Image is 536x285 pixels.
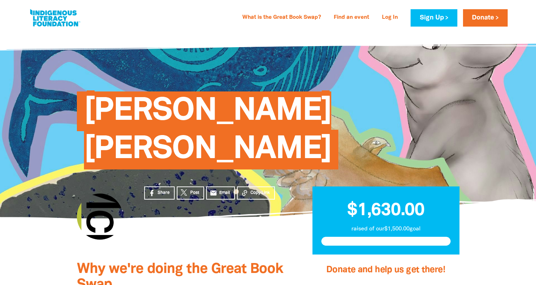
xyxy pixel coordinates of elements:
span: [PERSON_NAME] [PERSON_NAME] [84,97,332,169]
a: emailEmail [206,186,235,200]
span: Donate and help us get there! [326,266,445,274]
a: Sign Up [411,9,457,27]
a: Log In [378,12,402,23]
span: $1,630.00 [347,202,424,219]
span: Email [219,190,230,196]
a: Post [177,186,204,200]
a: Find an event [329,12,373,23]
a: What is the Great Book Swap? [238,12,325,23]
span: Post [190,190,199,196]
button: Copy Link [237,186,275,200]
span: Copy Link [250,190,270,196]
p: raised of our $1,500.00 goal [321,225,451,233]
i: email [210,189,217,197]
span: Share [158,190,170,196]
a: Donate [463,9,508,27]
a: Share [144,186,175,200]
